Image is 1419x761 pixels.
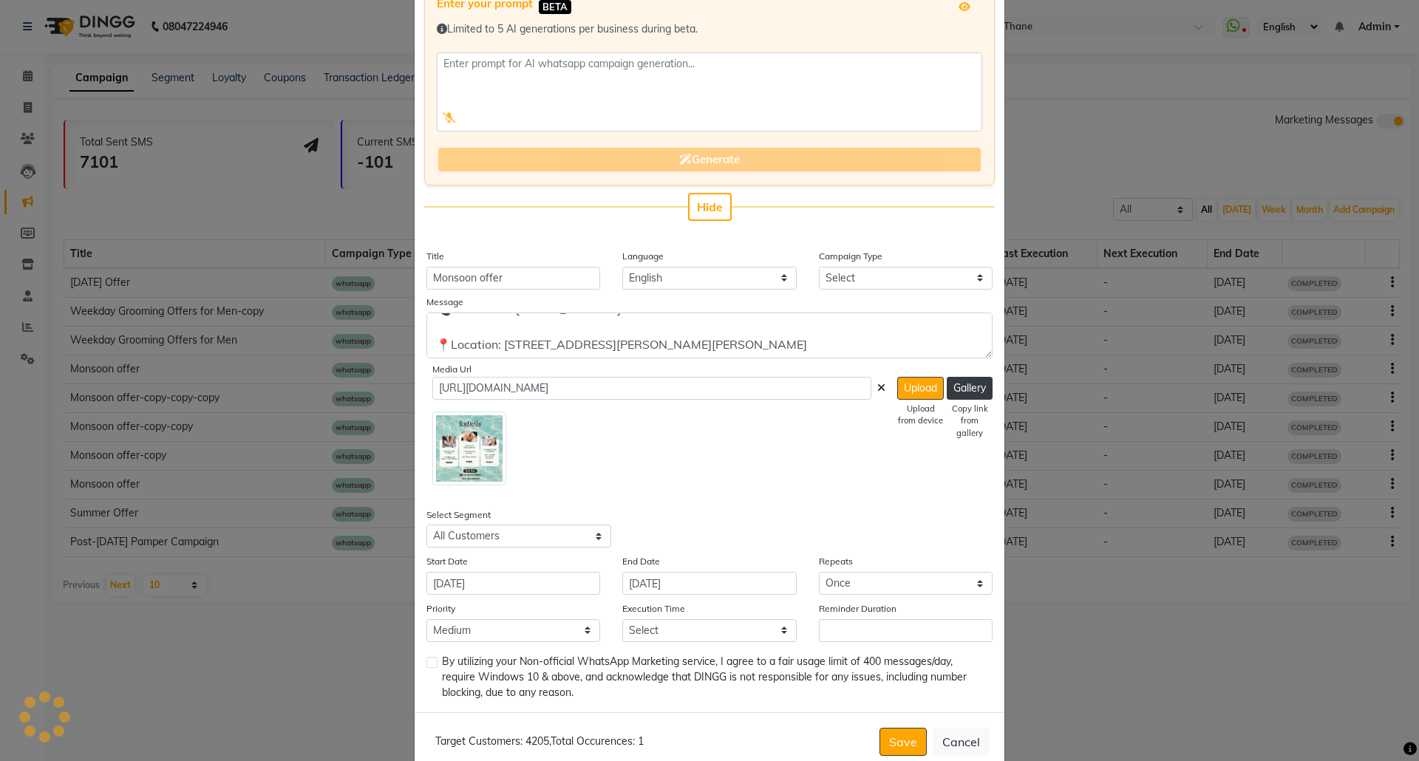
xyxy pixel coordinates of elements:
[426,602,455,615] label: Priority
[426,508,491,522] label: Select Segment
[432,412,506,485] img: Attachment Preview
[622,250,664,263] label: Language
[426,250,444,263] label: Title
[426,296,463,309] label: Message
[429,734,644,749] div: ,
[435,734,549,748] span: Target Customers: 4205
[551,734,644,748] span: Total Occurences: 1
[879,728,927,756] button: Save
[442,654,981,700] span: By utilizing your Non-official WhatsApp Marketing service, I agree to a fair usage limit of 400 m...
[897,377,944,400] button: Upload
[688,193,732,221] button: Hide
[426,555,468,568] label: Start Date
[622,555,660,568] label: End Date
[819,555,853,568] label: Repeats
[697,199,723,214] span: Hide
[432,377,871,400] input: ex. https://img.dingg.app/invoice.jpg or uploaded image name
[437,21,982,37] div: Limited to 5 AI generations per business during beta.
[622,602,685,615] label: Execution Time
[933,728,990,756] button: Cancel
[947,403,993,440] div: Copy link from gallery
[426,267,600,290] input: Enter Title
[819,250,882,263] label: Campaign Type
[819,602,896,615] label: Reminder Duration
[947,377,993,400] button: Gallery
[897,403,944,428] div: Upload from device
[432,363,472,376] label: Media Url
